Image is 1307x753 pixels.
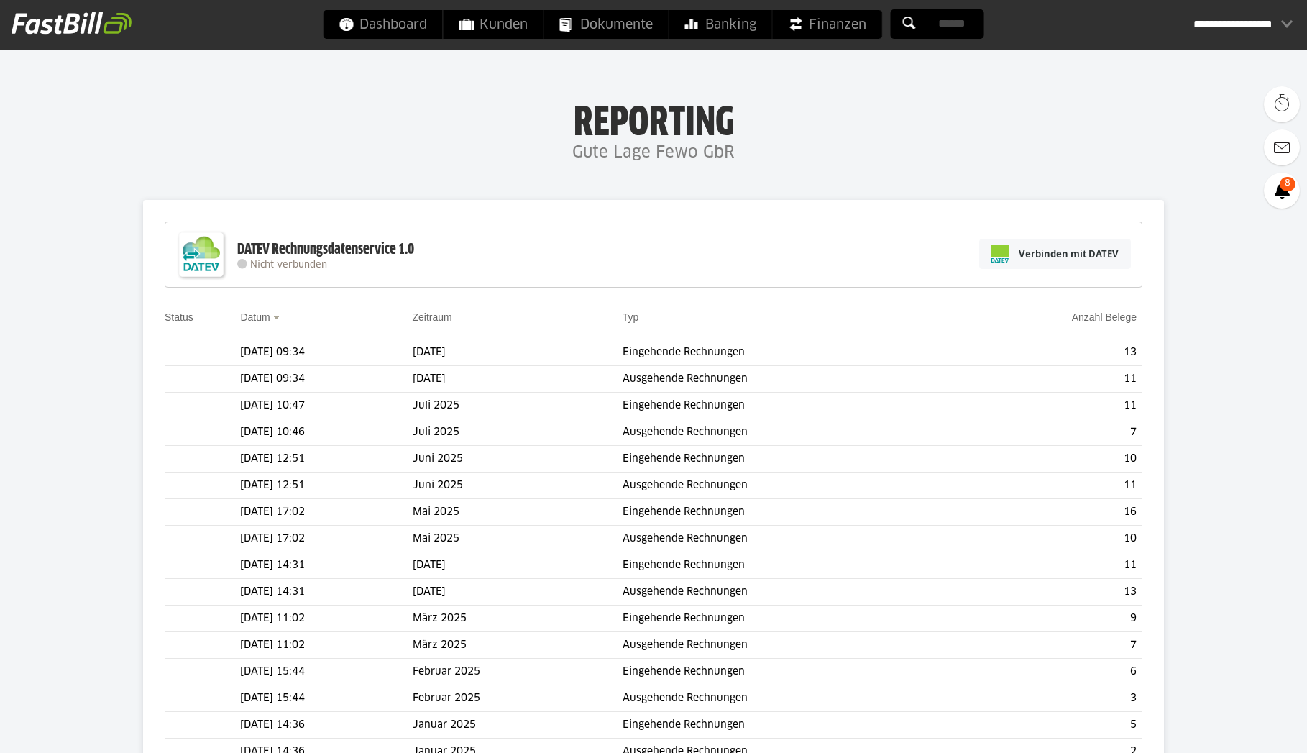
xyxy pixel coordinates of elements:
img: sort_desc.gif [273,316,283,319]
td: Ausgehende Rechnungen [623,366,955,393]
td: [DATE] [413,579,623,606]
td: Februar 2025 [413,685,623,712]
td: Januar 2025 [413,712,623,739]
td: [DATE] [413,552,623,579]
td: Februar 2025 [413,659,623,685]
a: Kunden [444,10,544,39]
img: fastbill_logo_white.png [12,12,132,35]
td: [DATE] 10:46 [240,419,412,446]
td: Eingehende Rechnungen [623,499,955,526]
td: Juni 2025 [413,446,623,473]
td: 11 [955,393,1142,419]
td: 7 [955,419,1142,446]
td: [DATE] 15:44 [240,685,412,712]
td: 13 [955,579,1142,606]
td: 5 [955,712,1142,739]
td: [DATE] 17:02 [240,499,412,526]
td: Eingehende Rechnungen [623,393,955,419]
span: Kunden [459,10,528,39]
a: Typ [623,311,639,323]
td: 13 [955,339,1142,366]
a: Status [165,311,193,323]
td: Eingehende Rechnungen [623,339,955,366]
img: pi-datev-logo-farbig-24.svg [991,245,1009,263]
td: [DATE] 09:34 [240,366,412,393]
td: 11 [955,473,1142,499]
td: [DATE] 14:31 [240,579,412,606]
td: Juli 2025 [413,419,623,446]
td: 11 [955,366,1142,393]
a: 8 [1264,173,1300,209]
a: Datum [240,311,270,323]
a: Dokumente [544,10,669,39]
span: Dokumente [560,10,653,39]
td: [DATE] 12:51 [240,473,412,499]
span: Dashboard [339,10,427,39]
td: [DATE] 10:47 [240,393,412,419]
td: 6 [955,659,1142,685]
span: 8 [1280,177,1295,191]
a: Banking [669,10,772,39]
td: Ausgehende Rechnungen [623,579,955,606]
div: DATEV Rechnungsdatenservice 1.0 [237,240,414,259]
td: Eingehende Rechnungen [623,606,955,632]
td: Ausgehende Rechnungen [623,526,955,552]
td: [DATE] 11:02 [240,606,412,632]
a: Verbinden mit DATEV [979,239,1131,269]
td: Eingehende Rechnungen [623,446,955,473]
img: DATEV-Datenservice Logo [173,226,230,283]
td: März 2025 [413,606,623,632]
td: 7 [955,632,1142,659]
td: Eingehende Rechnungen [623,659,955,685]
a: Dashboard [324,10,443,39]
td: Mai 2025 [413,526,623,552]
a: Anzahl Belege [1072,311,1137,323]
a: Zeitraum [413,311,452,323]
td: [DATE] [413,339,623,366]
td: [DATE] 12:51 [240,446,412,473]
td: März 2025 [413,632,623,659]
td: Juli 2025 [413,393,623,419]
td: [DATE] [413,366,623,393]
span: Finanzen [789,10,866,39]
h1: Reporting [144,101,1163,139]
td: Ausgehende Rechnungen [623,473,955,499]
td: [DATE] 17:02 [240,526,412,552]
td: 3 [955,685,1142,712]
span: Nicht verbunden [250,260,327,270]
td: Juni 2025 [413,473,623,499]
td: [DATE] 11:02 [240,632,412,659]
td: Ausgehende Rechnungen [623,419,955,446]
td: Mai 2025 [413,499,623,526]
td: [DATE] 15:44 [240,659,412,685]
td: [DATE] 09:34 [240,339,412,366]
td: Eingehende Rechnungen [623,712,955,739]
td: Ausgehende Rechnungen [623,685,955,712]
td: 11 [955,552,1142,579]
td: Ausgehende Rechnungen [623,632,955,659]
td: Eingehende Rechnungen [623,552,955,579]
td: 10 [955,446,1142,473]
td: 10 [955,526,1142,552]
iframe: Öffnet ein Widget, in dem Sie weitere Informationen finden [1195,710,1293,746]
a: Finanzen [773,10,882,39]
td: [DATE] 14:31 [240,552,412,579]
td: 16 [955,499,1142,526]
span: Banking [685,10,756,39]
td: [DATE] 14:36 [240,712,412,739]
span: Verbinden mit DATEV [1019,247,1119,261]
td: 9 [955,606,1142,632]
